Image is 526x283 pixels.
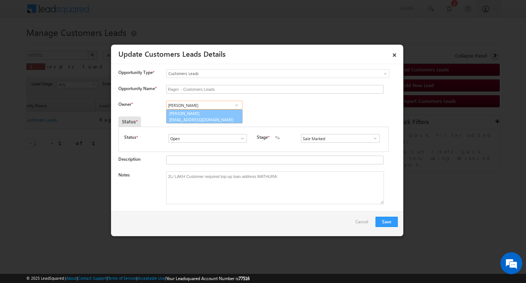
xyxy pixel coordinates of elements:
label: Notes [118,172,130,178]
span: Opportunity Type [118,69,153,76]
label: Stage [257,134,268,141]
button: Save [376,217,398,227]
a: Cancel [355,217,372,231]
img: d_60004797649_company_0_60004797649 [12,38,31,48]
label: Description [118,156,141,162]
span: Customers Leads [167,70,359,77]
textarea: Type your message and hit 'Enter' [9,68,133,219]
a: Show All Items [232,101,241,109]
a: Contact Support [78,276,107,280]
a: × [388,47,401,60]
em: Start Chat [99,226,133,235]
a: Acceptable Use [137,276,165,280]
a: [PERSON_NAME] [166,109,243,123]
input: Type to Search [168,134,247,143]
label: Opportunity Name [118,86,156,91]
div: Chat with us now [38,38,123,48]
a: About [66,276,77,280]
div: Minimize live chat window [120,4,137,21]
a: Update Customers Leads Details [118,48,226,59]
div: Status [118,116,141,127]
span: Your Leadsquared Account Number is [166,276,249,281]
input: Type to Search [301,134,380,143]
span: © 2025 LeadSquared | | | | | [26,275,249,282]
a: Show All Items [236,135,245,142]
span: [EMAIL_ADDRESS][DOMAIN_NAME] [169,117,235,122]
label: Status [124,134,136,141]
a: Show All Items [369,135,378,142]
label: Owner [118,101,133,107]
a: Terms of Service [108,276,136,280]
span: 77516 [239,276,249,281]
a: Customers Leads [166,69,389,78]
input: Type to Search [166,101,243,109]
